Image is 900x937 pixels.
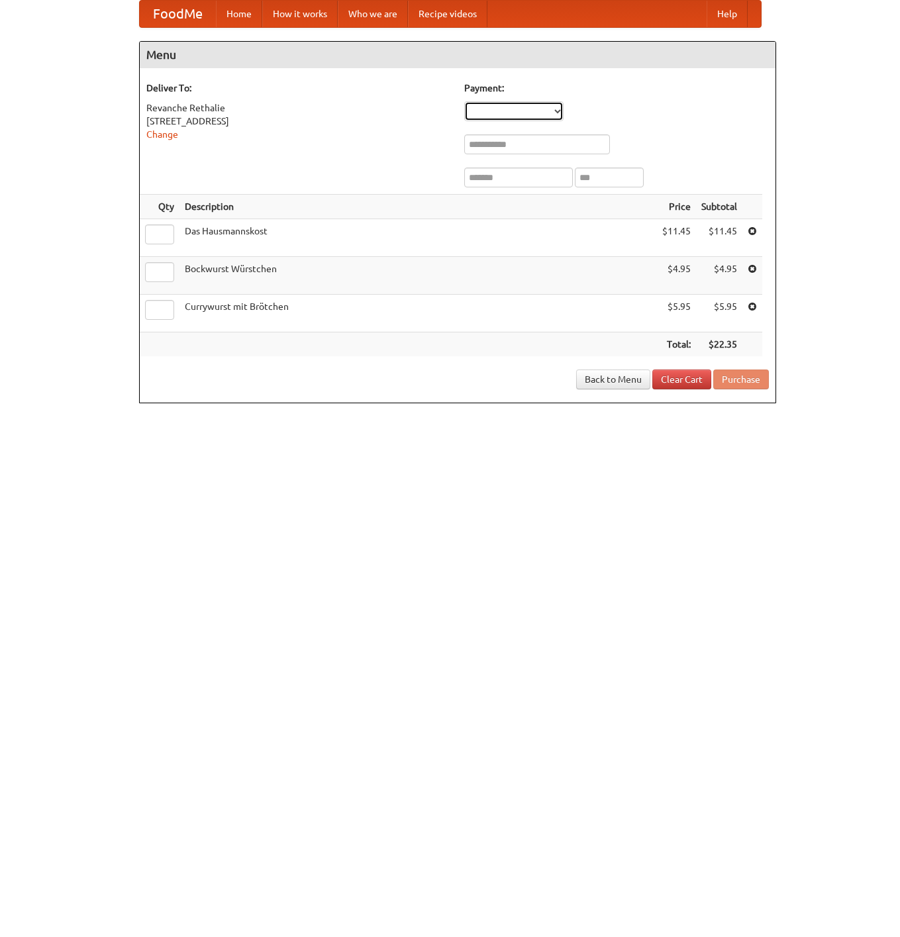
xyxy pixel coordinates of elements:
[657,195,696,219] th: Price
[707,1,748,27] a: Help
[179,257,657,295] td: Bockwurst Würstchen
[216,1,262,27] a: Home
[464,81,769,95] h5: Payment:
[179,195,657,219] th: Description
[140,1,216,27] a: FoodMe
[146,115,451,128] div: [STREET_ADDRESS]
[179,219,657,257] td: Das Hausmannskost
[713,370,769,389] button: Purchase
[140,42,775,68] h4: Menu
[696,195,742,219] th: Subtotal
[652,370,711,389] a: Clear Cart
[657,332,696,357] th: Total:
[696,257,742,295] td: $4.95
[146,81,451,95] h5: Deliver To:
[338,1,408,27] a: Who we are
[140,195,179,219] th: Qty
[179,295,657,332] td: Currywurst mit Brötchen
[408,1,487,27] a: Recipe videos
[146,101,451,115] div: Revanche Rethalie
[262,1,338,27] a: How it works
[696,219,742,257] td: $11.45
[657,257,696,295] td: $4.95
[657,219,696,257] td: $11.45
[146,129,178,140] a: Change
[657,295,696,332] td: $5.95
[576,370,650,389] a: Back to Menu
[696,332,742,357] th: $22.35
[696,295,742,332] td: $5.95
